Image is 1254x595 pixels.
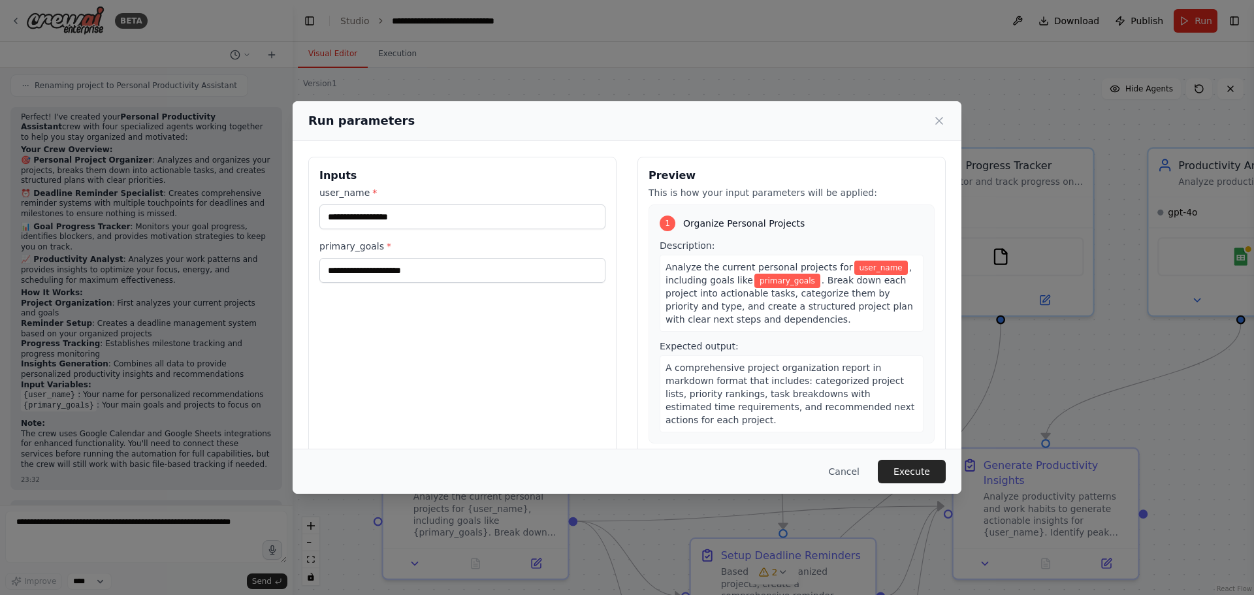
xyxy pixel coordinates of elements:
[649,186,935,199] p: This is how your input parameters will be applied:
[660,240,715,251] span: Description:
[754,274,820,288] span: Variable: primary_goals
[666,262,912,285] span: , including goals like
[319,186,605,199] label: user_name
[683,217,805,230] span: Organize Personal Projects
[666,262,853,272] span: Analyze the current personal projects for
[308,112,415,130] h2: Run parameters
[818,460,870,483] button: Cancel
[666,362,914,425] span: A comprehensive project organization report in markdown format that includes: categorized project...
[319,240,605,253] label: primary_goals
[666,275,913,325] span: . Break down each project into actionable tasks, categorize them by priority and type, and create...
[854,261,908,275] span: Variable: user_name
[878,460,946,483] button: Execute
[660,341,739,351] span: Expected output:
[319,168,605,184] h3: Inputs
[649,168,935,184] h3: Preview
[660,216,675,231] div: 1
